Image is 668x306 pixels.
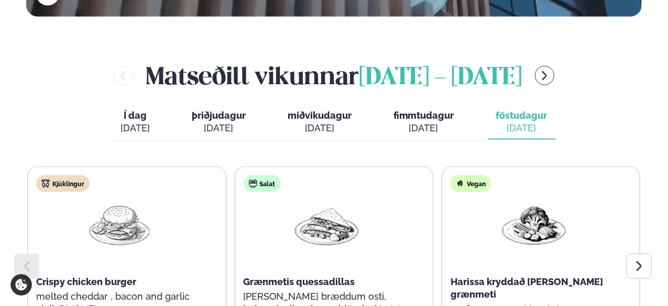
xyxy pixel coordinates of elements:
[41,179,50,188] img: chicken.svg
[293,200,360,249] img: Quesadilla.png
[114,66,133,85] button: menu-btn-left
[500,200,567,249] img: Vegan.png
[121,109,150,122] span: Í dag
[451,276,603,300] span: Harissa kryddað [PERSON_NAME] grænmeti
[279,105,360,140] button: miðvikudagur [DATE]
[288,110,352,121] span: miðvikudagur
[496,110,547,121] span: föstudagur
[451,175,491,192] div: Vegan
[146,59,522,93] h2: Matseðill vikunnar
[36,276,136,287] span: Crispy chicken burger
[36,175,90,192] div: Kjúklingur
[456,179,464,188] img: Vegan.svg
[121,122,150,134] div: [DATE]
[488,105,556,140] button: föstudagur [DATE]
[393,122,454,134] div: [DATE]
[288,122,352,134] div: [DATE]
[244,276,355,287] span: Grænmetis quessadillas
[393,110,454,121] span: fimmtudagur
[496,122,547,134] div: [DATE]
[192,110,246,121] span: þriðjudagur
[249,179,257,188] img: salad.svg
[359,66,522,89] span: [DATE] - [DATE]
[86,200,153,249] img: Hamburger.png
[112,105,158,140] button: Í dag [DATE]
[183,105,254,140] button: þriðjudagur [DATE]
[244,175,281,192] div: Salat
[192,122,246,134] div: [DATE]
[10,274,32,296] a: Cookie settings
[385,105,463,140] button: fimmtudagur [DATE]
[535,66,554,85] button: menu-btn-right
